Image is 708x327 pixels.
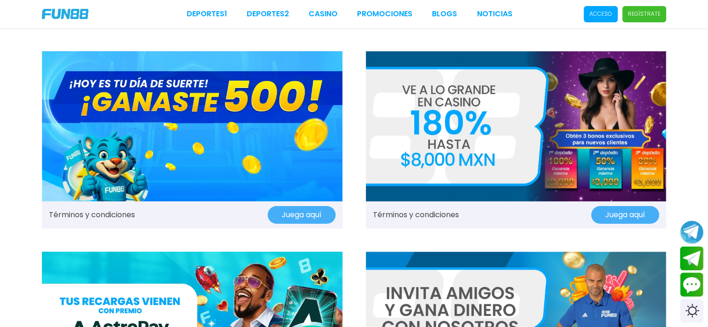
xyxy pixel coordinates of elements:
[477,8,512,20] a: NOTICIAS
[680,247,703,271] button: Join telegram
[42,9,88,19] img: Company Logo
[366,51,667,201] img: Promo Banner
[309,8,337,20] a: CASINO
[628,10,661,18] p: Regístrate
[589,10,612,18] p: Acceso
[373,209,459,220] a: Términos y condiciones
[591,206,659,224] button: Juega aquí
[42,51,343,201] img: Promo Banner
[680,299,703,322] div: Switch theme
[357,8,412,20] a: Promociones
[187,8,227,20] a: Deportes1
[432,8,457,20] a: BLOGS
[680,220,703,244] button: Join telegram channel
[49,209,135,220] a: Términos y condiciones
[680,273,703,297] button: Contact customer service
[247,8,289,20] a: Deportes2
[268,206,336,224] button: Juega aquí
